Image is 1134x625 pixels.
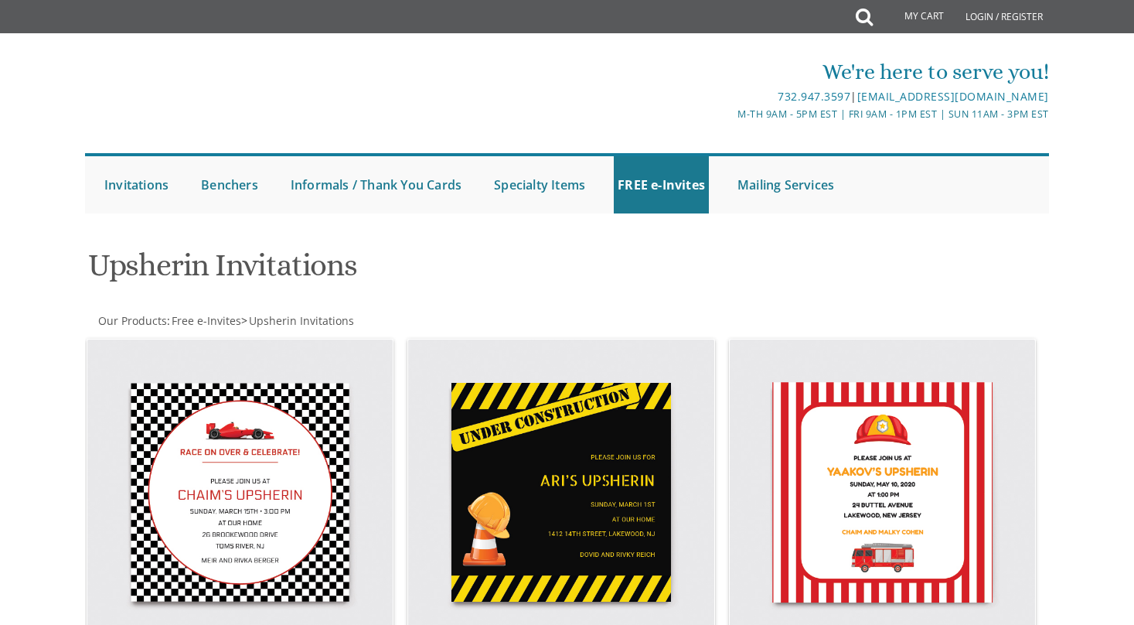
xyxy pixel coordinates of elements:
a: Specialty Items [490,156,589,213]
a: Benchers [197,156,262,213]
h1: Upsherin Invitations [88,248,719,294]
a: [EMAIL_ADDRESS][DOMAIN_NAME] [857,89,1049,104]
span: Upsherin Invitations [249,313,354,328]
a: My Cart [871,2,955,32]
a: Mailing Services [734,156,838,213]
a: Free e-Invites [170,313,241,328]
div: | [407,87,1049,106]
a: Our Products [97,313,167,328]
div: We're here to serve you! [407,56,1049,87]
span: Free e-Invites [172,313,241,328]
a: Informals / Thank You Cards [287,156,465,213]
div: M-Th 9am - 5pm EST | Fri 9am - 1pm EST | Sun 11am - 3pm EST [407,106,1049,122]
a: FREE e-Invites [614,156,709,213]
a: 732.947.3597 [778,89,850,104]
span: > [241,313,354,328]
a: Upsherin Invitations [247,313,354,328]
a: Invitations [100,156,172,213]
div: : [85,313,567,329]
